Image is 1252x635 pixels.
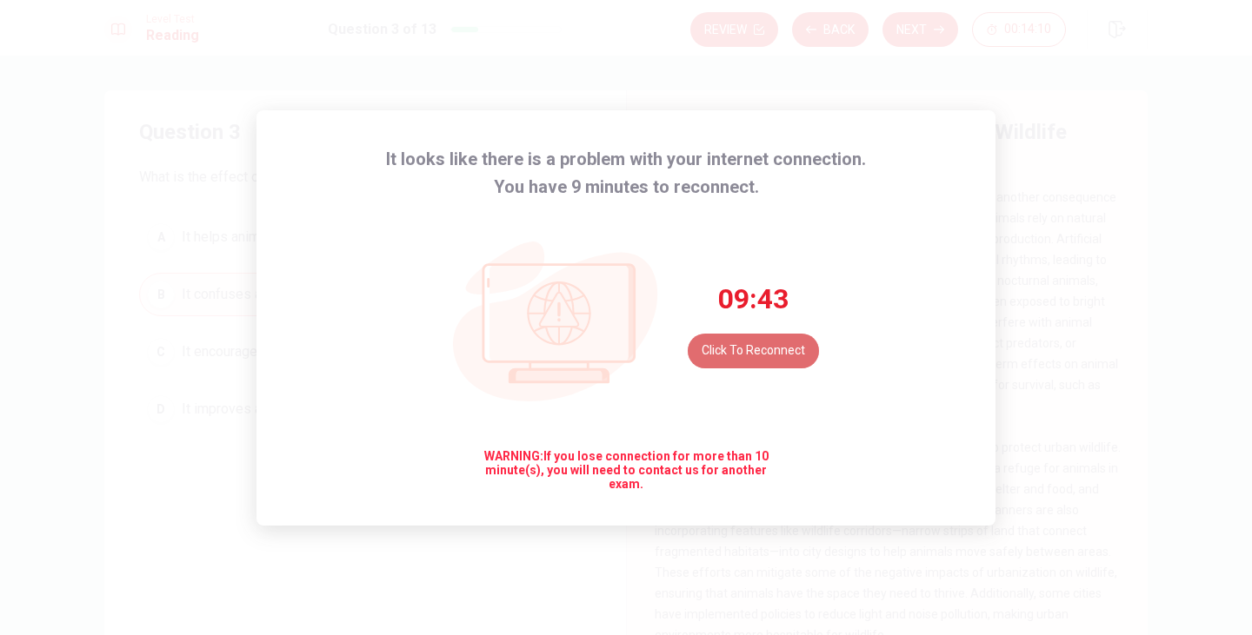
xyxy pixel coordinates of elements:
span: You have 9 minutes to reconnect. [494,173,759,201]
span: It looks like there is a problem with your internet connection. [386,145,866,173]
button: Click to reconnect [688,334,819,368]
span: 09:43 [718,281,789,316]
strong: WARNING: [484,449,543,463]
span: If you lose connection for more than 10 minute(s), you will need to contact us for another exam. [476,449,776,491]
